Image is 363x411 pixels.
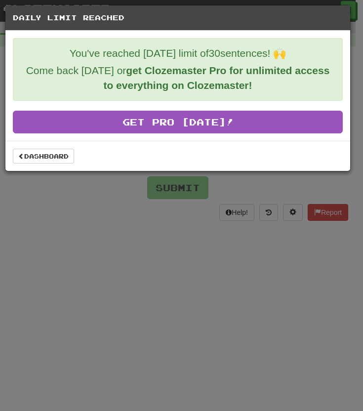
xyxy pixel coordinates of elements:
[13,111,343,133] a: Get Pro [DATE]!
[21,46,335,61] p: You've reached [DATE] limit of 30 sentences! 🙌
[103,65,329,91] strong: get Clozemaster Pro for unlimited access to everything on Clozemaster!
[13,13,343,23] h5: Daily Limit Reached
[13,149,74,164] a: Dashboard
[21,63,335,93] p: Come back [DATE] or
